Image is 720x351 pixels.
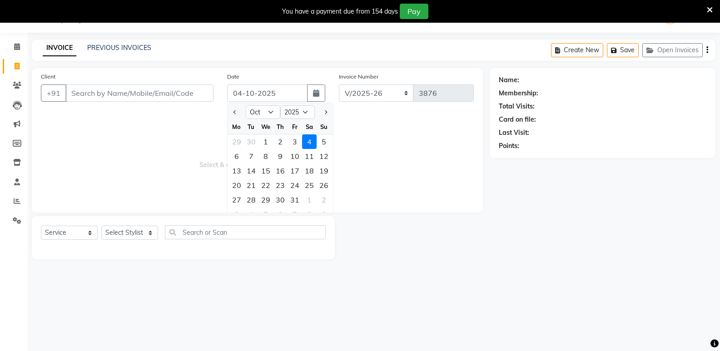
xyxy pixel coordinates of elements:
[317,163,331,178] div: 19
[273,119,288,134] div: Th
[258,163,273,178] div: 15
[244,163,258,178] div: Tuesday, October 14, 2025
[258,163,273,178] div: Wednesday, October 15, 2025
[87,44,151,52] a: PREVIOUS INVOICES
[229,149,244,163] div: Monday, October 6, 2025
[400,4,428,19] button: Pay
[41,84,66,102] button: +91
[258,178,273,193] div: 22
[302,163,317,178] div: Saturday, October 18, 2025
[258,193,273,207] div: 29
[288,134,302,149] div: Friday, October 3, 2025
[317,149,331,163] div: 12
[244,149,258,163] div: Tuesday, October 7, 2025
[288,178,302,193] div: Friday, October 24, 2025
[43,40,76,56] a: INVOICE
[273,163,288,178] div: Thursday, October 16, 2025
[317,193,331,207] div: Sunday, November 2, 2025
[229,163,244,178] div: 13
[273,149,288,163] div: Thursday, October 9, 2025
[288,207,302,222] div: 7
[258,149,273,163] div: Wednesday, October 8, 2025
[244,193,258,207] div: Tuesday, October 28, 2025
[288,149,302,163] div: Friday, October 10, 2025
[41,73,55,81] label: Client
[258,207,273,222] div: Wednesday, November 5, 2025
[258,134,273,149] div: Wednesday, October 1, 2025
[302,193,317,207] div: 1
[244,119,258,134] div: Tu
[229,178,244,193] div: Monday, October 20, 2025
[229,207,244,222] div: Monday, November 3, 2025
[302,149,317,163] div: 11
[244,149,258,163] div: 7
[65,84,214,102] input: Search by Name/Mobile/Email/Code
[258,134,273,149] div: 1
[302,119,317,134] div: Sa
[317,178,331,193] div: 26
[244,193,258,207] div: 28
[273,207,288,222] div: 6
[273,149,288,163] div: 9
[244,178,258,193] div: Tuesday, October 21, 2025
[322,105,329,119] button: Next month
[244,178,258,193] div: 21
[273,163,288,178] div: 16
[288,119,302,134] div: Fr
[288,134,302,149] div: 3
[273,134,288,149] div: 2
[288,207,302,222] div: Friday, November 7, 2025
[229,149,244,163] div: 6
[317,134,331,149] div: 5
[41,113,474,203] span: Select & add items from the list below
[273,207,288,222] div: Thursday, November 6, 2025
[288,163,302,178] div: 17
[273,193,288,207] div: 30
[282,7,398,16] div: You have a payment due from 154 days
[288,149,302,163] div: 10
[244,207,258,222] div: Tuesday, November 4, 2025
[227,73,239,81] label: Date
[317,178,331,193] div: Sunday, October 26, 2025
[317,163,331,178] div: Sunday, October 19, 2025
[246,105,280,119] select: Select month
[288,193,302,207] div: 31
[258,178,273,193] div: Wednesday, October 22, 2025
[273,178,288,193] div: 23
[317,207,331,222] div: 9
[499,141,519,151] div: Points:
[302,134,317,149] div: Saturday, October 4, 2025
[231,105,239,119] button: Previous month
[607,43,639,57] button: Save
[258,119,273,134] div: We
[229,134,244,149] div: Monday, September 29, 2025
[302,207,317,222] div: Saturday, November 8, 2025
[229,207,244,222] div: 3
[229,163,244,178] div: Monday, October 13, 2025
[244,163,258,178] div: 14
[229,193,244,207] div: 27
[302,207,317,222] div: 8
[302,178,317,193] div: 25
[317,149,331,163] div: Sunday, October 12, 2025
[273,193,288,207] div: Thursday, October 30, 2025
[165,225,326,239] input: Search or Scan
[273,178,288,193] div: Thursday, October 23, 2025
[302,193,317,207] div: Saturday, November 1, 2025
[499,128,529,138] div: Last Visit:
[642,43,703,57] button: Open Invoices
[317,193,331,207] div: 2
[499,89,538,98] div: Membership:
[258,149,273,163] div: 8
[499,75,519,85] div: Name:
[551,43,603,57] button: Create New
[258,193,273,207] div: Wednesday, October 29, 2025
[302,134,317,149] div: 4
[288,178,302,193] div: 24
[288,193,302,207] div: Friday, October 31, 2025
[229,193,244,207] div: Monday, October 27, 2025
[229,119,244,134] div: Mo
[302,163,317,178] div: 18
[317,134,331,149] div: Sunday, October 5, 2025
[244,134,258,149] div: Tuesday, September 30, 2025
